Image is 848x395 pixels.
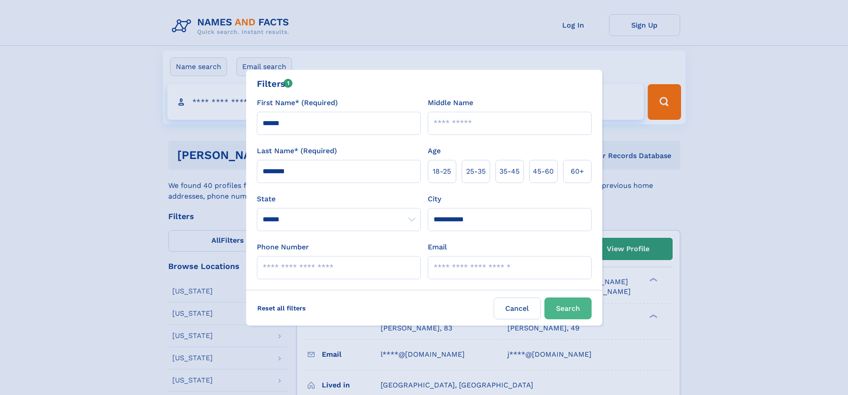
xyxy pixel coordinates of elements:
[257,194,421,204] label: State
[571,166,584,177] span: 60+
[257,146,337,156] label: Last Name* (Required)
[428,242,447,252] label: Email
[257,242,309,252] label: Phone Number
[544,297,592,319] button: Search
[499,166,519,177] span: 35‑45
[257,77,293,90] div: Filters
[466,166,486,177] span: 25‑35
[433,166,451,177] span: 18‑25
[257,98,338,108] label: First Name* (Required)
[428,146,441,156] label: Age
[428,98,473,108] label: Middle Name
[494,297,541,319] label: Cancel
[533,166,554,177] span: 45‑60
[252,297,312,319] label: Reset all filters
[428,194,441,204] label: City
